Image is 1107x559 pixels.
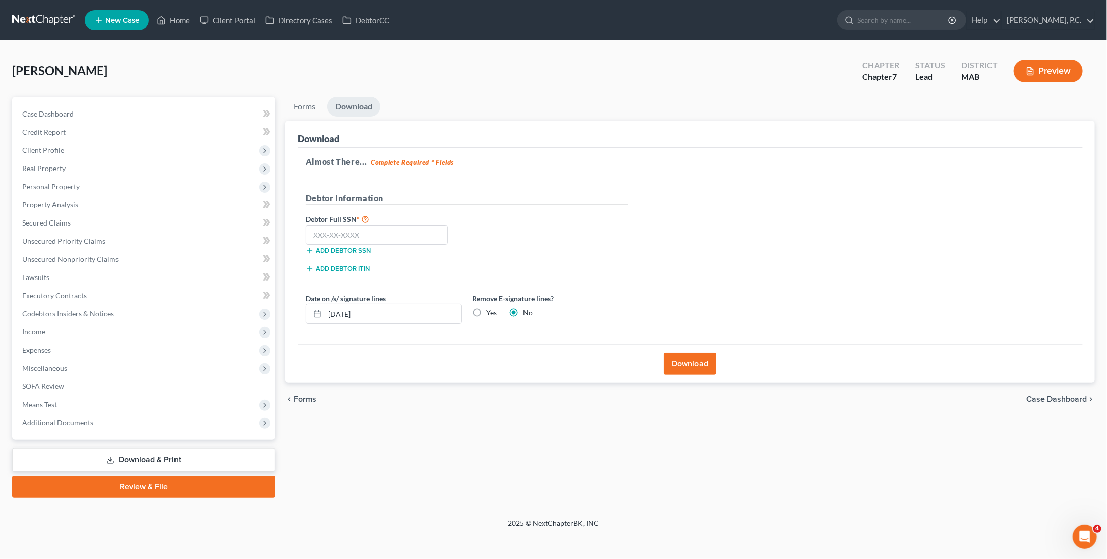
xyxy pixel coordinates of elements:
div: Chapter [862,71,899,83]
button: Add debtor ITIN [306,265,370,273]
span: Property Analysis [22,200,78,209]
iframe: Intercom live chat [1073,525,1097,549]
span: New Case [105,17,139,24]
span: Forms [294,395,316,403]
i: chevron_right [1087,395,1095,403]
label: Remove E-signature lines? [472,293,628,304]
span: Codebtors Insiders & Notices [22,309,114,318]
a: Help [967,11,1001,29]
h5: Debtor Information [306,192,628,205]
span: 7 [892,72,897,81]
a: Lawsuits [14,268,275,287]
span: SOFA Review [22,382,64,390]
div: MAB [961,71,998,83]
span: Case Dashboard [22,109,74,118]
a: Client Portal [195,11,260,29]
input: MM/DD/YYYY [325,304,461,323]
a: Review & File [12,476,275,498]
span: Personal Property [22,182,80,191]
label: Date on /s/ signature lines [306,293,386,304]
label: Yes [486,308,497,318]
i: chevron_left [285,395,294,403]
span: Expenses [22,346,51,354]
span: Means Test [22,400,57,409]
a: Forms [285,97,323,117]
span: Client Profile [22,146,64,154]
div: Status [915,60,945,71]
input: XXX-XX-XXXX [306,225,448,245]
div: Chapter [862,60,899,71]
a: Secured Claims [14,214,275,232]
div: 2025 © NextChapterBK, INC [266,518,841,536]
div: District [961,60,998,71]
span: Lawsuits [22,273,49,282]
a: DebtorCC [337,11,394,29]
span: Miscellaneous [22,364,67,372]
a: [PERSON_NAME], P.C. [1002,11,1094,29]
h5: Almost There... [306,156,1075,168]
a: SOFA Review [14,377,275,396]
span: Income [22,327,45,336]
span: Credit Report [22,128,66,136]
button: Download [664,353,716,375]
a: Unsecured Nonpriority Claims [14,250,275,268]
a: Unsecured Priority Claims [14,232,275,250]
label: Debtor Full SSN [301,213,467,225]
span: Executory Contracts [22,291,87,300]
button: Preview [1014,60,1083,82]
div: Lead [915,71,945,83]
a: Case Dashboard chevron_right [1026,395,1095,403]
a: Property Analysis [14,196,275,214]
span: Case Dashboard [1026,395,1087,403]
a: Executory Contracts [14,287,275,305]
span: Real Property [22,164,66,173]
button: chevron_left Forms [285,395,330,403]
span: [PERSON_NAME] [12,63,107,78]
button: Add debtor SSN [306,247,371,255]
div: Download [298,133,339,145]
input: Search by name... [857,11,950,29]
span: Unsecured Nonpriority Claims [22,255,119,263]
span: 4 [1093,525,1101,533]
a: Credit Report [14,123,275,141]
span: Secured Claims [22,218,71,227]
a: Download [327,97,380,117]
strong: Complete Required * Fields [371,158,454,166]
a: Home [152,11,195,29]
span: Additional Documents [22,418,93,427]
label: No [523,308,533,318]
a: Directory Cases [260,11,337,29]
a: Case Dashboard [14,105,275,123]
a: Download & Print [12,448,275,472]
span: Unsecured Priority Claims [22,237,105,245]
